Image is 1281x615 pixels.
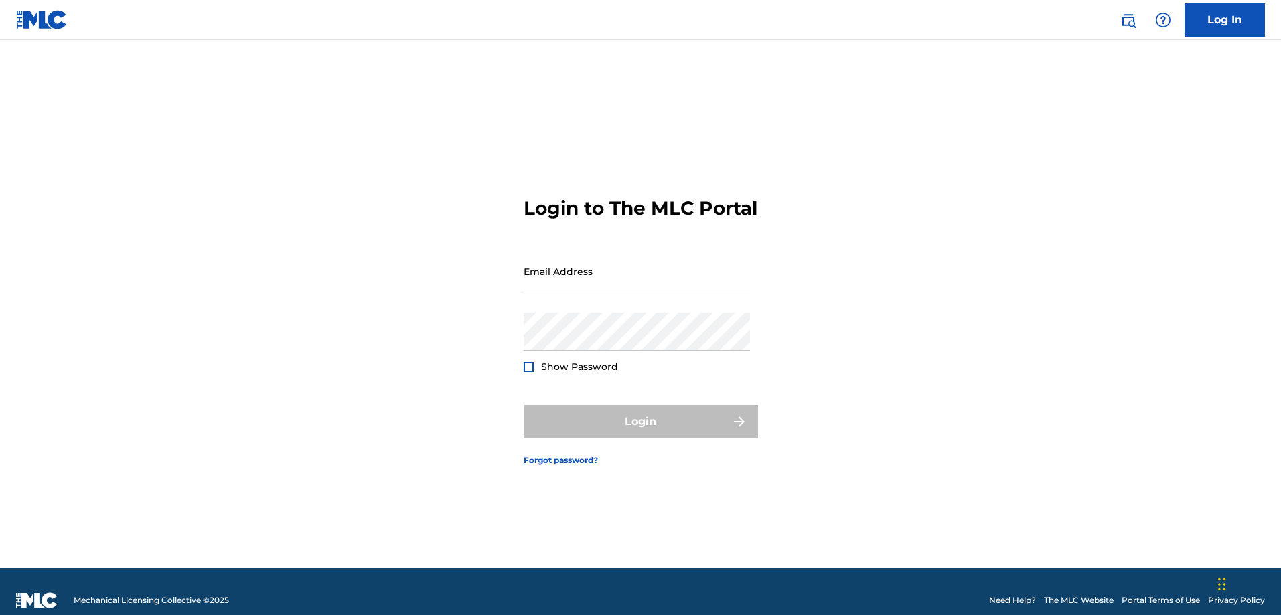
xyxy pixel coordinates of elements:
[16,10,68,29] img: MLC Logo
[541,361,618,373] span: Show Password
[1218,564,1226,604] div: Drag
[1150,7,1177,33] div: Help
[16,592,58,608] img: logo
[524,197,757,220] h3: Login to The MLC Portal
[1115,7,1142,33] a: Public Search
[1044,594,1114,606] a: The MLC Website
[1122,594,1200,606] a: Portal Terms of Use
[989,594,1036,606] a: Need Help?
[1155,12,1171,28] img: help
[1208,594,1265,606] a: Privacy Policy
[74,594,229,606] span: Mechanical Licensing Collective © 2025
[1120,12,1136,28] img: search
[1185,3,1265,37] a: Log In
[1214,551,1281,615] iframe: Chat Widget
[524,454,598,466] a: Forgot password?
